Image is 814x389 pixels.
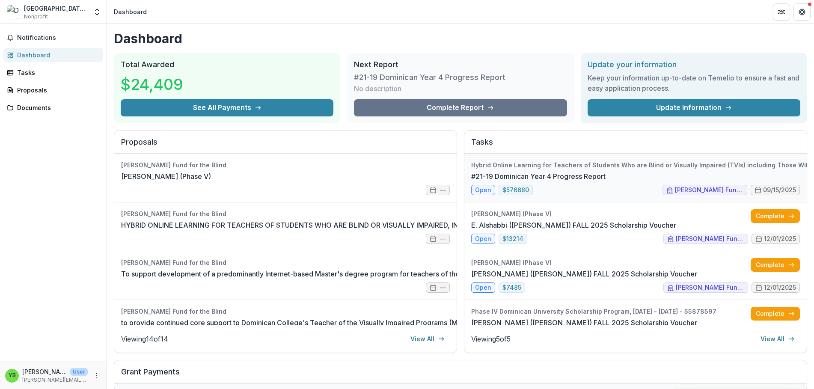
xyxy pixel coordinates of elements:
h1: Dashboard [114,31,807,46]
a: Proposals [3,83,103,97]
button: Get Help [793,3,811,21]
h3: $24,409 [121,73,185,96]
div: Dashboard [17,50,96,59]
span: Nonprofit [24,13,48,21]
a: View All [755,332,800,346]
div: Yvette Blitzer [9,373,16,378]
div: Proposals [17,86,96,95]
h2: Grant Payments [121,367,800,383]
a: Tasks [3,65,103,80]
a: Complete [751,258,800,272]
a: [PERSON_NAME] (Phase V) [121,171,211,181]
a: Complete [751,307,800,321]
button: More [91,371,101,381]
button: See All Payments [121,99,333,116]
p: Viewing 5 of 5 [471,334,511,344]
h3: #21-19 Dominican Year 4 Progress Report [354,73,505,82]
div: Dashboard [114,7,147,16]
a: Documents [3,101,103,115]
a: to provide continued core support to Dominican College's Teacher of the Visually Impaired Program... [121,318,582,328]
a: Dashboard [3,48,103,62]
a: View All [405,332,450,346]
div: [GEOGRAPHIC_DATA] [US_STATE] [24,4,88,13]
h2: Next Report [354,60,567,69]
h3: Keep your information up-to-date on Temelio to ensure a fast and easy application process. [588,73,800,93]
div: Documents [17,103,96,112]
p: User [70,368,88,376]
p: [PERSON_NAME][EMAIL_ADDRESS][DOMAIN_NAME] [22,376,88,384]
a: Complete Report [354,99,567,116]
img: Dominican University New York [7,5,21,19]
a: E. Alshabbi ([PERSON_NAME]) FALL 2025 Scholarship Voucher [471,220,676,230]
h2: Update your information [588,60,800,69]
button: Notifications [3,31,103,45]
a: Complete [751,209,800,223]
a: HYBRID ONLINE LEARNING FOR TEACHERS OF STUDENTS WHO ARE BLIND OR VISUALLY IMPAIRED, INCLUDING THO... [121,220,794,230]
span: Notifications [17,34,100,42]
button: Open entity switcher [91,3,103,21]
nav: breadcrumb [110,6,150,18]
a: To support development of a predominantly Internet-based Master's degree program for teachers of ... [121,269,587,279]
div: Tasks [17,68,96,77]
p: No description [354,83,401,94]
h2: Tasks [471,137,800,154]
a: Update Information [588,99,800,116]
a: #21-19 Dominican Year 4 Progress Report [471,171,606,181]
p: [PERSON_NAME] [22,367,67,376]
a: [PERSON_NAME] ([PERSON_NAME]) FALL 2025 Scholarship Voucher [471,318,697,328]
p: Viewing 14 of 14 [121,334,168,344]
h2: Proposals [121,137,450,154]
button: Partners [773,3,790,21]
h2: Total Awarded [121,60,333,69]
a: [PERSON_NAME] ([PERSON_NAME]) FALL 2025 Scholarship Voucher [471,269,697,279]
